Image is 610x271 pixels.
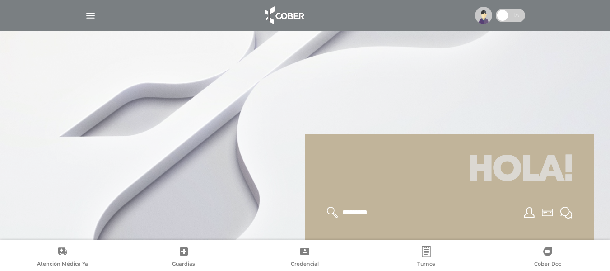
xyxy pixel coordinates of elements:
span: Guardias [172,261,195,269]
img: Cober_menu-lines-white.svg [85,10,96,21]
a: Atención Médica Ya [2,246,123,269]
span: Atención Médica Ya [37,261,88,269]
a: Guardias [123,246,245,269]
img: profile-placeholder.svg [475,7,492,24]
span: Turnos [417,261,435,269]
span: Cober Doc [534,261,561,269]
h1: Hola! [316,145,583,196]
span: Credencial [291,261,319,269]
img: logo_cober_home-white.png [260,5,307,26]
a: Credencial [244,246,366,269]
a: Turnos [366,246,487,269]
a: Cober Doc [487,246,608,269]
